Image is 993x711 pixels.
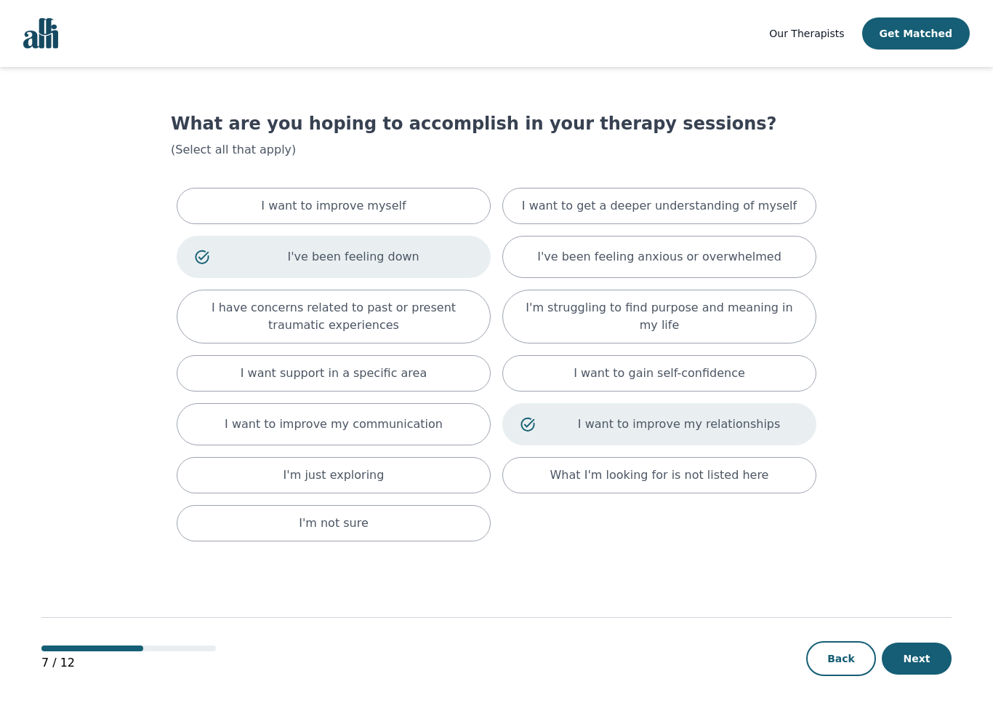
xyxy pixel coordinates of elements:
p: I want to get a deeper understanding of myself [522,197,797,215]
button: Get Matched [862,17,970,49]
p: I'm just exploring [284,466,385,484]
p: 7 / 12 [41,654,216,672]
span: Our Therapists [769,28,844,39]
a: Our Therapists [769,25,844,42]
p: I have concerns related to past or present traumatic experiences [195,299,473,334]
p: I want to improve myself [261,197,406,215]
p: I've been feeling anxious or overwhelmed [537,248,781,266]
p: I want support in a specific area [241,365,427,382]
p: (Select all that apply) [171,141,822,159]
button: Back [806,641,876,676]
p: I'm not sure [299,515,369,532]
p: I want to improve my communication [225,416,443,433]
p: I want to gain self-confidence [574,365,745,382]
button: Next [882,643,952,675]
img: alli logo [23,18,58,49]
h1: What are you hoping to accomplish in your therapy sessions? [171,112,822,135]
p: What I'm looking for is not listed here [550,466,769,484]
p: I'm struggling to find purpose and meaning in my life [520,299,798,334]
p: I want to improve my relationships [560,416,798,433]
p: I've been feeling down [234,248,473,266]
